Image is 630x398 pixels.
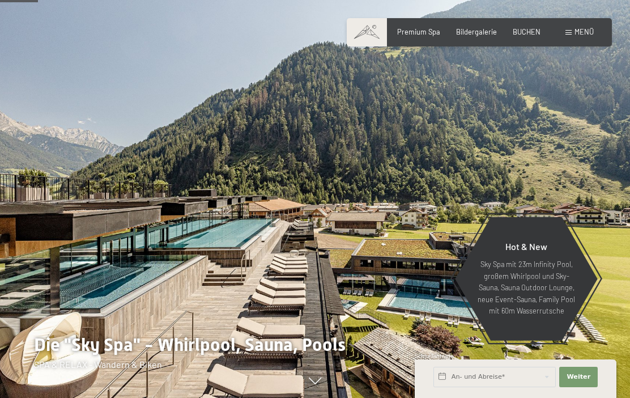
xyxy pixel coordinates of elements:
[574,27,594,36] span: Menü
[477,259,576,316] p: Sky Spa mit 23m Infinity Pool, großem Whirlpool und Sky-Sauna, Sauna Outdoor Lounge, neue Event-S...
[559,367,598,387] button: Weiter
[454,217,598,341] a: Hot & New Sky Spa mit 23m Infinity Pool, großem Whirlpool und Sky-Sauna, Sauna Outdoor Lounge, ne...
[397,27,440,36] a: Premium Spa
[567,372,590,382] span: Weiter
[415,353,454,359] span: Schnellanfrage
[513,27,540,36] a: BUCHEN
[505,241,547,252] span: Hot & New
[456,27,497,36] a: Bildergalerie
